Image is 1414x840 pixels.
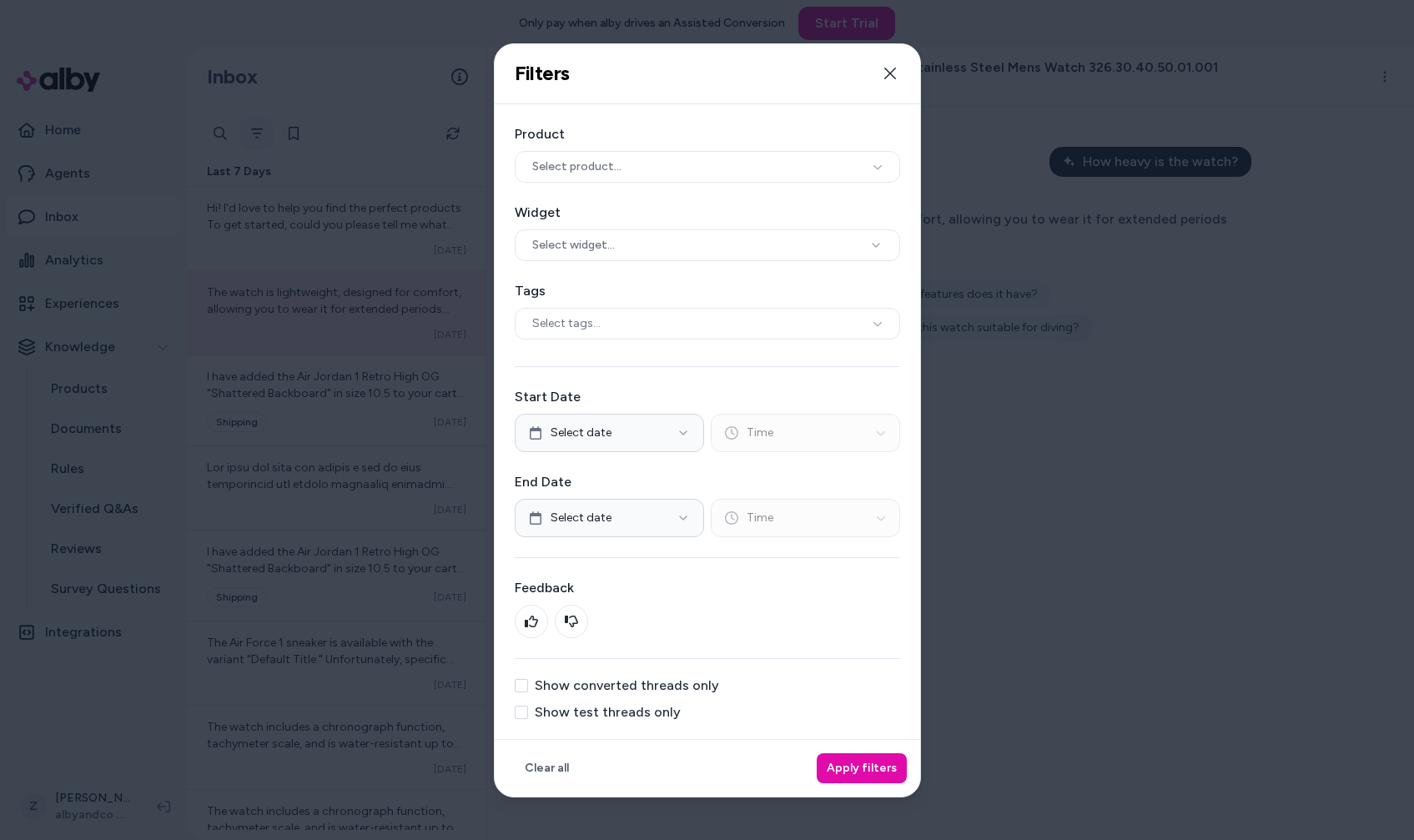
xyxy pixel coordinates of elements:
label: Feedback [515,578,900,598]
h2: Filters [515,61,570,86]
span: Select date [551,510,611,526]
button: Select date [515,499,704,537]
span: Select product... [532,158,621,175]
label: Show test threads only [535,706,681,719]
label: Widget [515,203,900,223]
button: Apply filters [817,753,907,783]
span: Select date [551,425,611,441]
label: End Date [515,472,900,492]
label: Product [515,124,900,144]
button: Clear all [515,753,579,783]
label: Show converted threads only [535,679,719,692]
button: Select date [515,414,704,452]
label: Tags [515,281,900,301]
span: Select tags... [532,315,601,332]
label: Start Date [515,387,900,407]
